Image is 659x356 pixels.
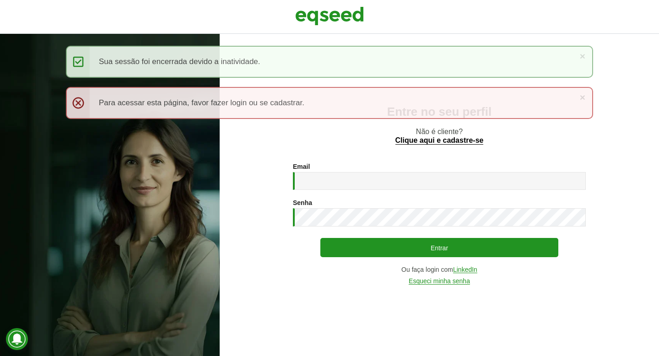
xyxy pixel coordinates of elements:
[453,266,477,273] a: LinkedIn
[238,127,641,145] p: Não é cliente?
[66,46,593,78] div: Sua sessão foi encerrada devido a inatividade.
[580,92,585,102] a: ×
[293,266,586,273] div: Ou faça login com
[295,5,364,27] img: EqSeed Logo
[395,137,484,145] a: Clique aqui e cadastre-se
[293,163,310,170] label: Email
[66,87,593,119] div: Para acessar esta página, favor fazer login ou se cadastrar.
[293,200,312,206] label: Senha
[409,278,470,285] a: Esqueci minha senha
[580,51,585,61] a: ×
[320,238,558,257] button: Entrar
